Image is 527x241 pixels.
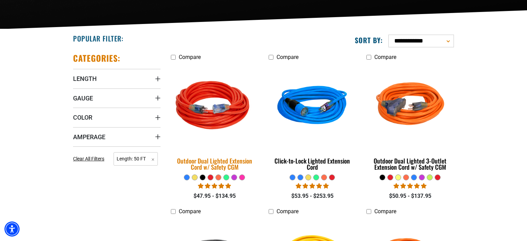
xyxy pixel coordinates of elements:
[167,63,263,150] img: Red
[374,208,396,215] span: Compare
[179,54,201,60] span: Compare
[73,69,161,88] summary: Length
[277,208,298,215] span: Compare
[366,64,454,174] a: orange Outdoor Dual Lighted 3-Outlet Extension Cord w/ Safety CGM
[296,183,329,189] span: 4.87 stars
[73,88,161,108] summary: Gauge
[394,183,426,189] span: 4.80 stars
[366,192,454,200] div: $50.95 - $137.95
[366,158,454,170] div: Outdoor Dual Lighted 3-Outlet Extension Cord w/ Safety CGM
[171,158,258,170] div: Outdoor Dual Lighted Extension Cord w/ Safety CGM
[73,156,104,161] span: Clear All Filters
[73,94,93,102] span: Gauge
[179,208,201,215] span: Compare
[198,183,231,189] span: 4.81 stars
[269,67,355,146] img: blue
[73,127,161,146] summary: Amperage
[367,67,453,146] img: orange
[277,54,298,60] span: Compare
[73,108,161,127] summary: Color
[73,53,120,63] h2: Categories:
[73,34,124,43] h2: Popular Filter:
[269,158,356,170] div: Click-to-Lock Lighted Extension Cord
[374,54,396,60] span: Compare
[171,192,258,200] div: $47.95 - $134.95
[114,155,158,162] a: Length: 50 FT
[269,64,356,174] a: blue Click-to-Lock Lighted Extension Cord
[4,221,20,237] div: Accessibility Menu
[171,64,258,174] a: Red Outdoor Dual Lighted Extension Cord w/ Safety CGM
[73,113,92,121] span: Color
[73,155,107,162] a: Clear All Filters
[73,75,97,83] span: Length
[269,192,356,200] div: $53.95 - $253.95
[355,36,383,45] label: Sort by:
[114,152,158,166] span: Length: 50 FT
[73,133,105,141] span: Amperage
